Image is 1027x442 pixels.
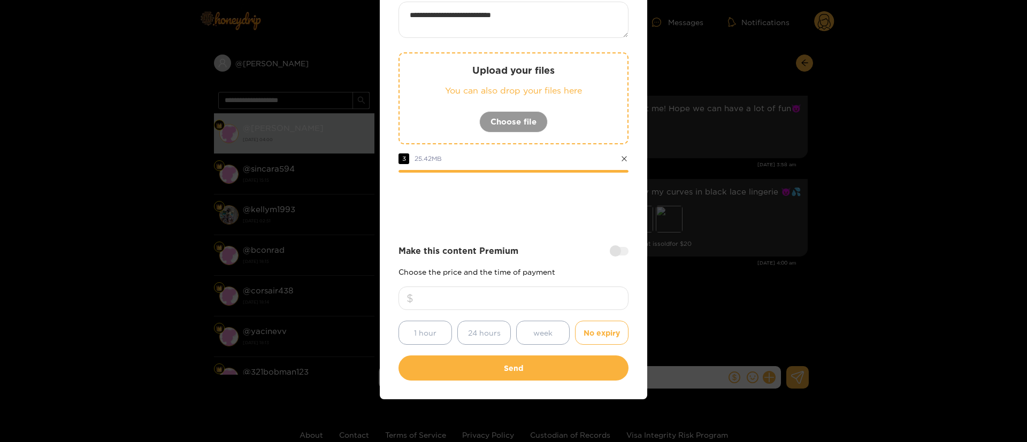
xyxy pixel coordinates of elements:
span: 1 hour [414,327,436,339]
p: You can also drop your files here [421,84,606,97]
span: week [533,327,553,339]
strong: Make this content Premium [398,245,518,257]
button: 24 hours [457,321,511,345]
p: Choose the price and the time of payment [398,268,629,276]
span: No expiry [584,327,620,339]
button: week [516,321,570,345]
button: Send [398,355,629,381]
button: No expiry [575,321,629,345]
button: Choose file [479,111,548,133]
p: Upload your files [421,64,606,76]
span: 3 [398,153,409,164]
span: 24 hours [468,327,501,339]
button: 1 hour [398,321,452,345]
span: 25.42 MB [415,155,442,162]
